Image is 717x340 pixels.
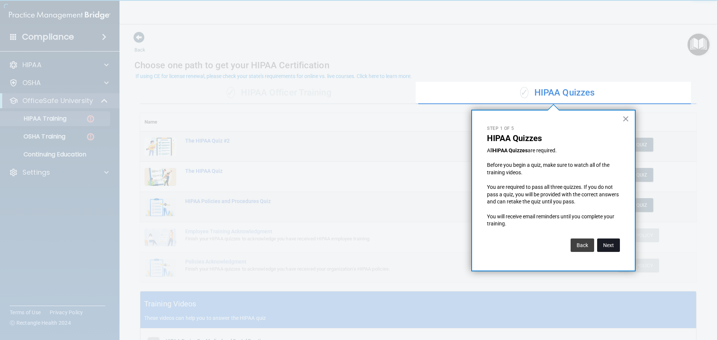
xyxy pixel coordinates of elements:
[487,184,620,206] p: You are required to pass all three quizzes. If you do not pass a quiz, you will be provided with ...
[487,213,620,228] p: You will receive email reminders until you complete your training.
[487,125,620,132] p: Step 1 of 5
[493,147,528,153] strong: HIPAA Quizzes
[487,134,620,143] p: HIPAA Quizzes
[528,147,557,153] span: are required.
[597,238,620,252] button: Next
[520,87,528,98] span: ✓
[418,82,696,104] div: HIPAA Quizzes
[487,162,620,176] p: Before you begin a quiz, make sure to watch all of the training videos.
[622,113,629,125] button: Close
[487,147,493,153] span: All
[571,238,594,252] button: Back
